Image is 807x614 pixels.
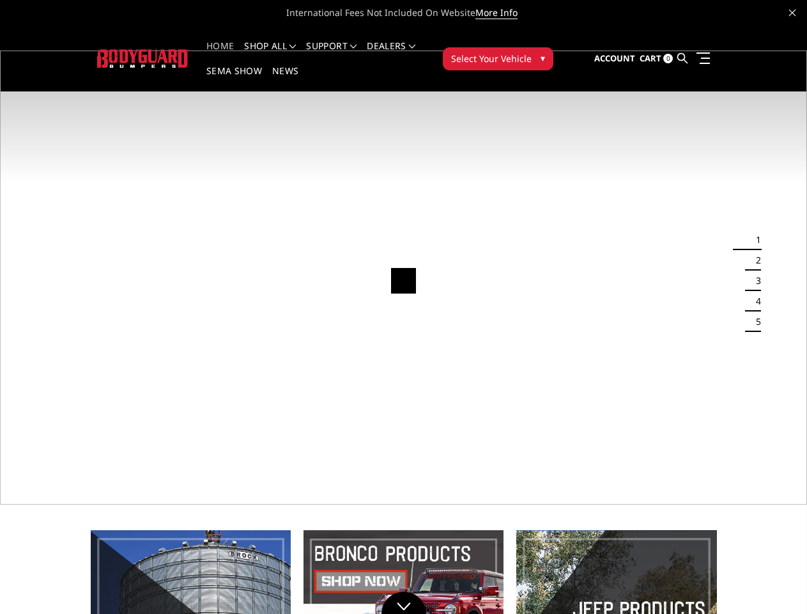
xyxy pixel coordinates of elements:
[748,250,761,271] button: 2 of 5
[443,47,553,70] button: Select Your Vehicle
[451,52,532,65] span: Select Your Vehicle
[594,42,635,76] a: Account
[306,42,357,67] a: Support
[748,291,761,311] button: 4 of 5
[748,230,761,250] button: 1 of 5
[743,553,807,614] iframe: Chat Widget
[640,42,673,76] a: Cart 0
[367,42,415,67] a: Dealers
[748,311,761,332] button: 5 of 5
[272,67,298,91] a: News
[541,51,545,65] span: ▾
[475,6,518,19] a: More Info
[748,271,761,291] button: 3 of 5
[206,67,262,91] a: SEMA Show
[206,42,234,67] a: Home
[244,42,296,67] a: shop all
[663,54,673,63] span: 0
[640,52,661,64] span: Cart
[594,52,635,64] span: Account
[97,49,188,67] img: BODYGUARD BUMPERS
